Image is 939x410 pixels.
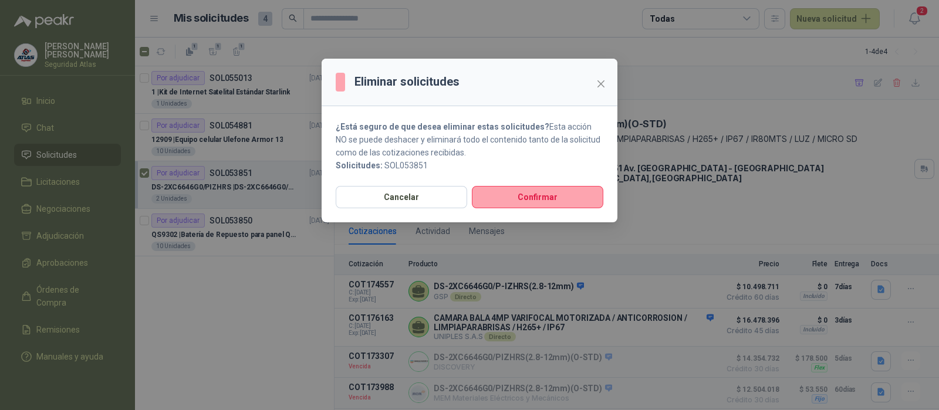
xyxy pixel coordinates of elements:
[336,120,603,159] p: Esta acción NO se puede deshacer y eliminará todo el contenido tanto de la solicitud como de las ...
[592,74,610,93] button: Close
[336,122,549,131] strong: ¿Está seguro de que desea eliminar estas solicitudes?
[596,79,606,89] span: close
[336,159,603,172] p: SOL053851
[354,73,460,91] h3: Eliminar solicitudes
[336,186,467,208] button: Cancelar
[336,161,383,170] b: Solicitudes:
[472,186,603,208] button: Confirmar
